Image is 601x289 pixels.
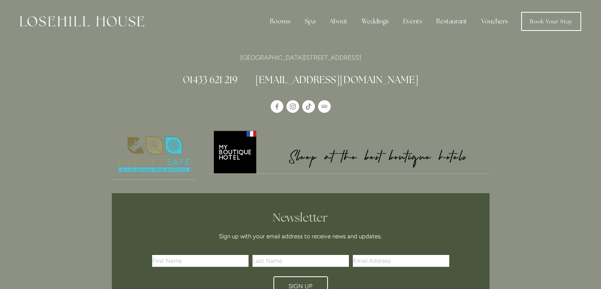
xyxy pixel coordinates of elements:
a: Book Your Stay [521,12,581,31]
img: Nature's Safe - Logo [112,129,196,179]
div: Events [397,13,428,29]
div: About [323,13,354,29]
input: Last Name [252,255,349,267]
a: 01433 621 219 [183,73,237,86]
p: Sign up with your email address to receive news and updates. [155,232,447,241]
div: Restaurant [430,13,473,29]
a: Vouchers [475,13,514,29]
input: First Name [152,255,249,267]
a: TikTok [302,100,315,113]
input: Email Address [353,255,449,267]
a: TripAdvisor [318,100,331,113]
div: Spa [298,13,322,29]
img: Losehill House [20,16,144,27]
p: [GEOGRAPHIC_DATA][STREET_ADDRESS] [112,52,490,63]
a: My Boutique Hotel - Logo [209,129,490,174]
img: My Boutique Hotel - Logo [209,129,490,173]
div: Rooms [264,13,297,29]
a: [EMAIL_ADDRESS][DOMAIN_NAME] [255,73,418,86]
a: Instagram [286,100,299,113]
a: Losehill House Hotel & Spa [271,100,283,113]
div: Weddings [355,13,395,29]
h2: Newsletter [155,211,447,225]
